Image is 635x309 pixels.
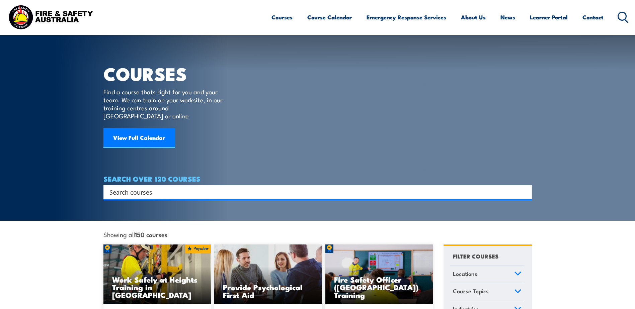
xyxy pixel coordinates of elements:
[453,287,489,296] span: Course Topics
[582,8,604,26] a: Contact
[103,128,175,148] a: View Full Calendar
[111,187,519,197] form: Search form
[271,8,293,26] a: Courses
[520,187,530,197] button: Search magnifier button
[103,66,232,81] h1: COURSES
[214,244,322,305] img: Mental Health First Aid Training Course from Fire & Safety Australia
[103,175,532,182] h4: SEARCH OVER 120 COURSES
[453,251,498,261] h4: FILTER COURSES
[103,244,211,305] img: Work Safely at Heights Training (1)
[450,283,525,301] a: Course Topics
[334,276,424,299] h3: Fire Safety Officer ([GEOGRAPHIC_DATA]) Training
[450,266,525,283] a: Locations
[109,187,517,197] input: Search input
[453,269,477,278] span: Locations
[307,8,352,26] a: Course Calendar
[367,8,446,26] a: Emergency Response Services
[103,88,226,120] p: Find a course thats right for you and your team. We can train on your worksite, in our training c...
[112,276,203,299] h3: Work Safely at Heights Training in [GEOGRAPHIC_DATA]
[461,8,486,26] a: About Us
[214,244,322,305] a: Provide Psychological First Aid
[325,244,433,305] a: Fire Safety Officer ([GEOGRAPHIC_DATA]) Training
[223,283,313,299] h3: Provide Psychological First Aid
[500,8,515,26] a: News
[103,231,167,238] span: Showing all
[103,244,211,305] a: Work Safely at Heights Training in [GEOGRAPHIC_DATA]
[135,230,167,239] strong: 150 courses
[530,8,568,26] a: Learner Portal
[325,244,433,305] img: Fire Safety Advisor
